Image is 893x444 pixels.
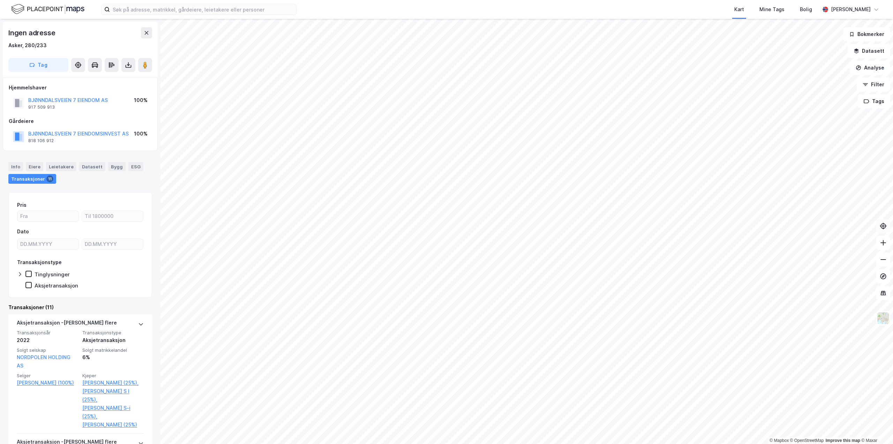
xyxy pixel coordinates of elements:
[800,5,812,14] div: Bolig
[8,27,57,38] div: Ingen adresse
[9,83,152,92] div: Hjemmelshaver
[11,3,84,15] img: logo.f888ab2527a4732fd821a326f86c7f29.svg
[17,379,78,387] a: [PERSON_NAME] (100%)
[82,336,144,344] div: Aksjetransaksjon
[8,41,47,50] div: Asker, 280/233
[82,404,144,421] a: [PERSON_NAME] S-i (25%),
[8,174,56,184] div: Transaksjoner
[17,227,29,236] div: Dato
[17,347,78,353] span: Solgt selskap
[759,5,785,14] div: Mine Tags
[858,94,890,108] button: Tags
[28,138,54,144] div: 818 106 912
[110,4,296,15] input: Søk på adresse, matrikkel, gårdeiere, leietakere eller personer
[17,354,70,369] a: NORDPOLEN HOLDING AS
[134,96,148,104] div: 100%
[17,319,117,330] div: Aksjetransaksjon - [PERSON_NAME] flere
[17,336,78,344] div: 2022
[28,104,55,110] div: 917 509 913
[17,258,62,267] div: Transaksjonstype
[35,282,78,289] div: Aksjetransaksjon
[46,175,53,182] div: 11
[8,58,68,72] button: Tag
[770,438,789,443] a: Mapbox
[17,239,78,249] input: DD.MM.YYYY
[848,44,890,58] button: Datasett
[9,117,152,125] div: Gårdeiere
[108,162,126,171] div: Bygg
[850,61,890,75] button: Analyse
[17,201,27,209] div: Pris
[17,373,78,379] span: Selger
[8,303,152,312] div: Transaksjoner (11)
[82,211,143,221] input: Til 1800000
[826,438,860,443] a: Improve this map
[134,130,148,138] div: 100%
[82,347,144,353] span: Solgt matrikkelandel
[46,162,76,171] div: Leietakere
[35,271,70,278] div: Tinglysninger
[82,421,144,429] a: [PERSON_NAME] (25%)
[79,162,105,171] div: Datasett
[17,211,78,221] input: Fra
[17,330,78,336] span: Transaksjonsår
[82,387,144,404] a: [PERSON_NAME] S I (25%),
[82,239,143,249] input: DD.MM.YYYY
[858,410,893,444] div: Kontrollprogram for chat
[843,27,890,41] button: Bokmerker
[82,330,144,336] span: Transaksjonstype
[82,353,144,362] div: 6%
[128,162,143,171] div: ESG
[82,379,144,387] a: [PERSON_NAME] (25%),
[858,410,893,444] iframe: Chat Widget
[734,5,744,14] div: Kart
[82,373,144,379] span: Kjøper
[8,162,23,171] div: Info
[790,438,824,443] a: OpenStreetMap
[877,312,890,325] img: Z
[831,5,871,14] div: [PERSON_NAME]
[26,162,43,171] div: Eiere
[857,78,890,92] button: Filter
